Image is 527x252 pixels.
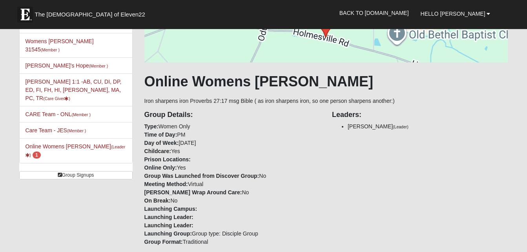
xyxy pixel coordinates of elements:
[144,156,191,163] strong: Prison Locations:
[144,123,159,130] strong: Type:
[144,181,188,187] strong: Meeting Method:
[144,73,508,90] h1: Online Womens [PERSON_NAME]
[33,152,41,159] span: number of pending members
[67,128,86,133] small: (Member )
[144,230,192,237] strong: Launching Group:
[35,11,145,18] span: The [DEMOGRAPHIC_DATA] of Eleven22
[26,38,94,53] a: Womens [PERSON_NAME] 31545(Member )
[144,148,171,154] strong: Childcare:
[144,140,179,146] strong: Day of Week:
[144,214,193,220] strong: Launching Leader:
[144,197,171,204] strong: On Break:
[89,64,108,68] small: (Member )
[26,62,108,69] a: [PERSON_NAME]'s Hope(Member )
[144,131,177,138] strong: Time of Day:
[144,111,320,119] h4: Group Details:
[144,164,177,171] strong: Online Only:
[43,96,70,101] small: (Care Giver )
[144,222,193,228] strong: Launching Leader:
[26,111,91,117] a: CARE Team - ONL(Member )
[17,7,33,22] img: Eleven22 logo
[144,189,242,195] strong: [PERSON_NAME] Wrap Around Care:
[13,3,170,22] a: The [DEMOGRAPHIC_DATA] of Eleven22
[415,4,496,24] a: Hello [PERSON_NAME]
[332,111,508,119] h4: Leaders:
[348,122,508,131] li: [PERSON_NAME]
[144,206,197,212] strong: Launching Campus:
[139,105,326,246] div: Women Only PM [DATE] Yes Yes No Virtual No No Group type: Disciple Group Traditional
[72,112,91,117] small: (Member )
[41,47,60,52] small: (Member )
[19,171,133,179] a: Group Signups
[421,11,485,17] span: Hello [PERSON_NAME]
[26,143,126,158] a: Online Womens [PERSON_NAME](Leader) 1
[26,79,122,101] a: [PERSON_NAME] 1:1 -AB, CU, DI, DP, ED, FI, FH, HI, [PERSON_NAME], MA, PC, TR(Care Giver)
[334,3,415,23] a: Back to [DOMAIN_NAME]
[144,173,259,179] strong: Group Was Launched from Discover Group:
[26,127,86,133] a: Care Team - JES(Member )
[393,124,408,129] small: (Leader)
